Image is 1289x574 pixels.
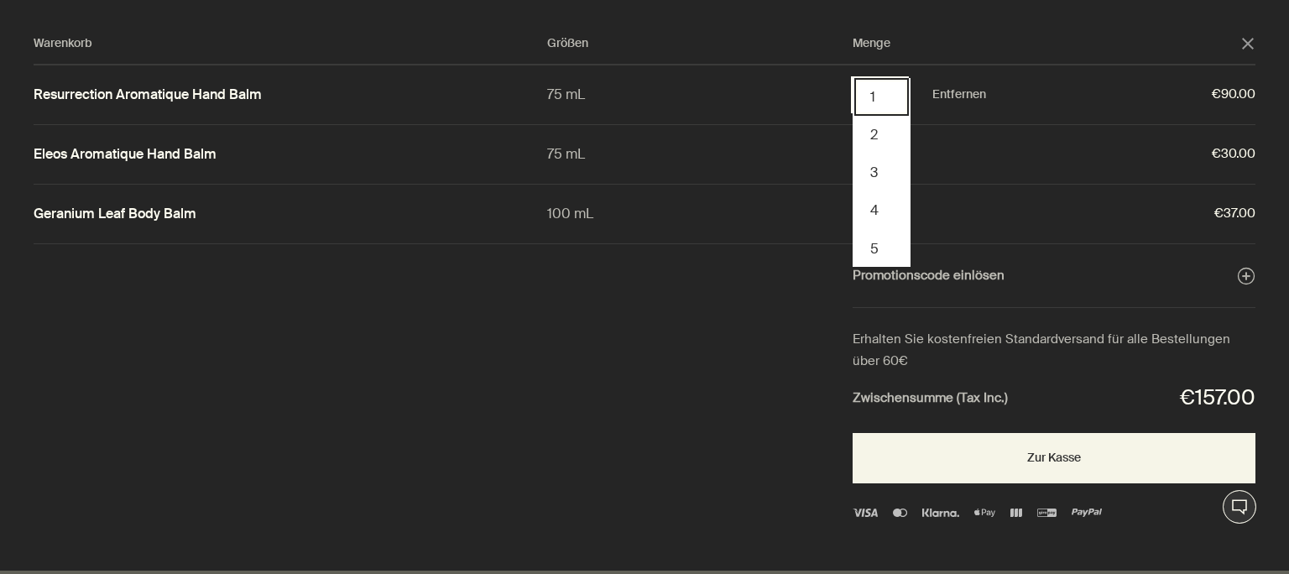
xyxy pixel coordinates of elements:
div: Größen [547,34,853,54]
div: Erhalten Sie kostenfreien Standardversand für alle Bestellungen über 60€ [853,329,1255,372]
div: Menge [853,34,1240,54]
button: Menge 3 [854,154,909,191]
button: Zur Kasse [853,433,1255,483]
button: Schließen [1240,36,1255,51]
span: €90.00 [986,84,1255,106]
span: €37.00 [986,203,1255,225]
button: Live-Support Chat [1223,490,1256,524]
span: €30.00 [986,143,1255,165]
div: 75 mL [547,143,853,165]
strong: Zwischensumme (Tax Inc.) [853,388,1008,410]
button: Menge 1 [854,78,909,116]
img: Mastercard Logo [893,509,906,517]
img: JBC Logo [1010,509,1022,517]
div: 75 mL [547,83,853,106]
div: Warenkorb [34,34,547,54]
img: Visa Logo [853,509,879,517]
div: 100 mL [547,202,853,225]
button: Menge 4 [854,191,909,229]
button: Menge 5 [854,230,909,268]
button: Promotionscode einlösen [853,265,1255,287]
a: Geranium Leaf Body Balm [34,206,196,223]
ol: Menge options [853,78,911,267]
img: Apple Pay [974,509,994,517]
a: Resurrection Aromatique Hand Balm [34,86,262,104]
img: klarna (1) [922,509,959,517]
img: giropay [1037,509,1057,517]
button: Menge 2 [854,116,909,154]
a: Eleos Aromatique Hand Balm [34,146,217,164]
button: Entfernen [932,85,986,105]
div: €157.00 [1180,380,1255,416]
img: PayPal Logo [1072,509,1102,517]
